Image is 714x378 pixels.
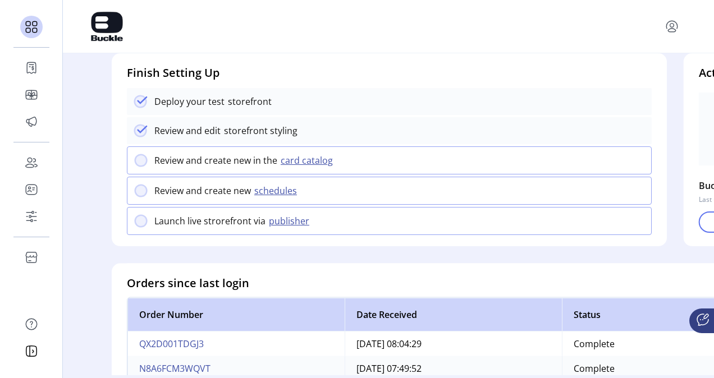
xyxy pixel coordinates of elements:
button: card catalog [277,154,340,167]
p: Launch live strorefront via [154,214,266,228]
button: schedules [251,184,304,197]
p: storefront [225,95,272,108]
button: publisher [266,214,316,228]
p: Review and create new in the [154,154,277,167]
p: Review and edit [154,124,221,137]
td: QX2D001TDGJ3 [127,331,345,356]
td: [DATE] 08:04:29 [345,331,562,356]
h4: Finish Setting Up [127,64,652,81]
p: storefront styling [221,124,297,137]
img: logo [85,11,129,42]
h4: Orders since last login [127,274,249,291]
th: Order Number [127,297,345,331]
p: Deploy your test [154,95,225,108]
th: Date Received [345,297,562,331]
button: menu [663,17,681,35]
p: Review and create new [154,184,251,197]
